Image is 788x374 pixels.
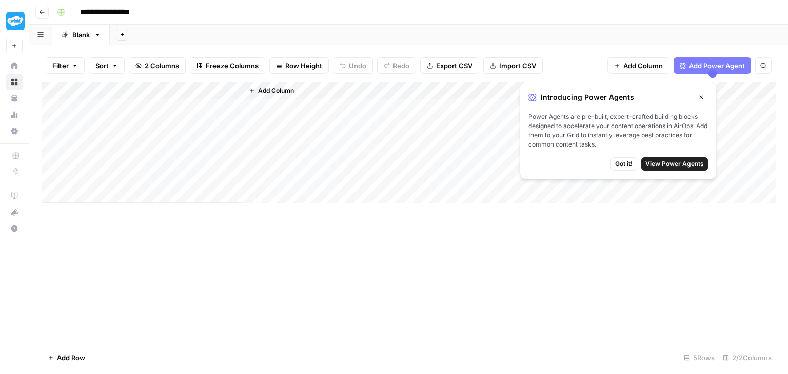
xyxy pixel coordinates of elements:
[206,60,259,71] span: Freeze Columns
[42,349,91,366] button: Add Row
[129,57,186,74] button: 2 Columns
[528,112,708,149] span: Power Agents are pre-built, expert-crafted building blocks designed to accelerate your content op...
[436,60,472,71] span: Export CSV
[57,352,85,363] span: Add Row
[6,12,25,30] img: Twinkl Logo
[333,57,373,74] button: Undo
[393,60,409,71] span: Redo
[72,30,90,40] div: Blank
[89,57,125,74] button: Sort
[607,57,669,74] button: Add Column
[674,57,751,74] button: Add Power Agent
[6,220,23,237] button: Help + Support
[499,60,536,71] span: Import CSV
[52,60,69,71] span: Filter
[483,57,543,74] button: Import CSV
[258,86,294,95] span: Add Column
[377,57,416,74] button: Redo
[190,57,265,74] button: Freeze Columns
[641,157,708,171] button: View Power Agents
[528,91,708,104] div: Introducing Power Agents
[645,159,704,169] span: View Power Agents
[6,90,23,107] a: Your Data
[52,25,110,45] a: Blank
[245,84,298,97] button: Add Column
[6,204,23,220] button: What's new?
[145,60,179,71] span: 2 Columns
[719,349,776,366] div: 2/2 Columns
[285,60,322,71] span: Row Height
[680,349,719,366] div: 5 Rows
[6,8,23,34] button: Workspace: Twinkl
[349,60,366,71] span: Undo
[6,188,23,204] a: AirOps Academy
[269,57,329,74] button: Row Height
[6,74,23,90] a: Browse
[420,57,479,74] button: Export CSV
[610,157,637,171] button: Got it!
[6,57,23,74] a: Home
[615,159,633,169] span: Got it!
[95,60,109,71] span: Sort
[6,123,23,139] a: Settings
[623,60,663,71] span: Add Column
[689,60,745,71] span: Add Power Agent
[6,107,23,123] a: Usage
[7,204,22,220] div: What's new?
[46,57,85,74] button: Filter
